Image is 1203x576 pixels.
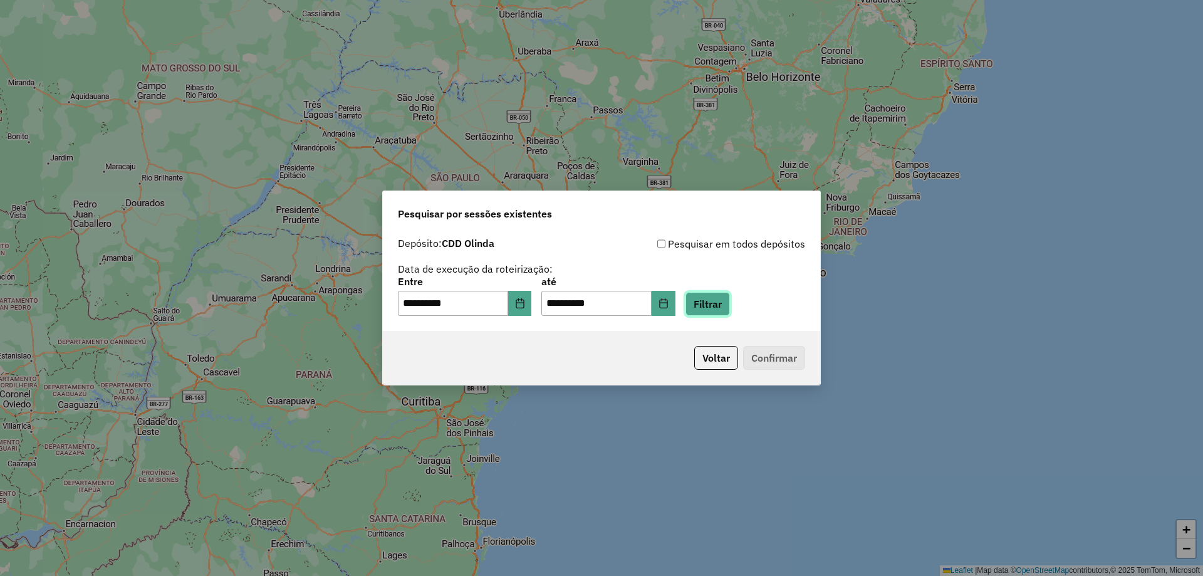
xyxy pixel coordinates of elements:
button: Filtrar [685,292,730,316]
label: Entre [398,274,531,289]
label: até [541,274,675,289]
strong: CDD Olinda [442,237,494,249]
button: Voltar [694,346,738,370]
div: Pesquisar em todos depósitos [601,236,805,251]
button: Choose Date [508,291,532,316]
label: Depósito: [398,236,494,251]
label: Data de execução da roteirização: [398,261,553,276]
span: Pesquisar por sessões existentes [398,206,552,221]
button: Choose Date [652,291,675,316]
